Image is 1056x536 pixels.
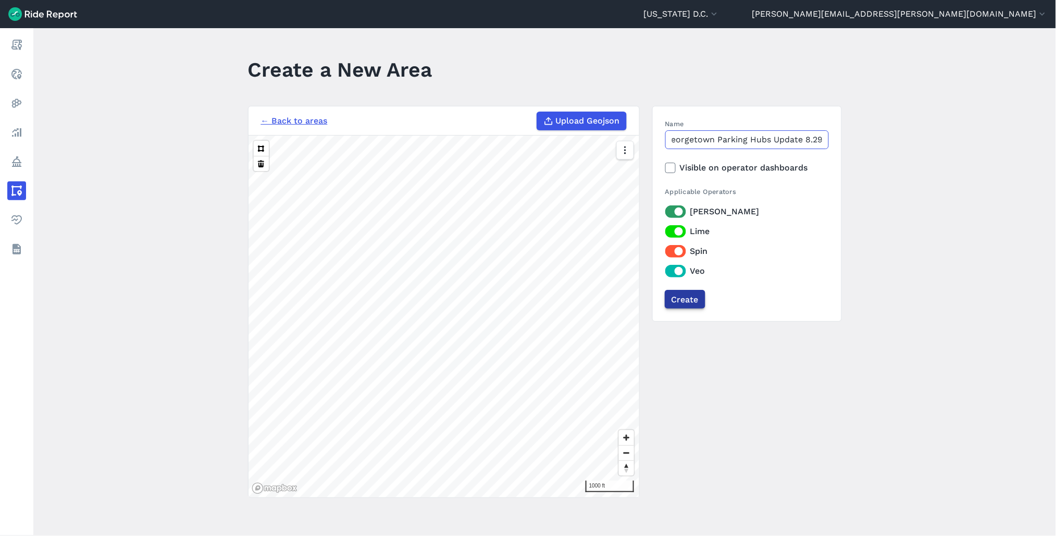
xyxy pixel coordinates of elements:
[248,55,432,84] h1: Create a New Area
[7,65,26,83] a: Realtime
[7,152,26,171] a: Policy
[7,240,26,259] a: Datasets
[254,156,269,171] button: Delete
[7,94,26,113] a: Heatmaps
[261,115,328,127] a: ← Back to areas
[249,136,639,497] canvas: Map
[556,115,620,127] span: Upload Geojson
[665,162,829,174] label: Visible on operator dashboards
[252,482,297,494] a: Mapbox logo
[665,119,829,129] label: Name
[643,8,719,20] button: [US_STATE] D.C.
[665,205,829,218] label: [PERSON_NAME]
[665,290,705,309] input: Create
[619,445,634,460] button: Zoom out
[665,130,829,149] input: Enter a name
[665,225,829,238] label: Lime
[7,211,26,229] a: Health
[665,265,829,277] label: Veo
[619,460,634,476] button: Reset bearing to north
[254,141,269,156] button: Polygon tool (p)
[665,245,829,258] label: Spin
[586,481,634,492] div: 1000 ft
[7,35,26,54] a: Report
[619,430,634,445] button: Zoom in
[752,8,1048,20] button: [PERSON_NAME][EMAIL_ADDRESS][PERSON_NAME][DOMAIN_NAME]
[8,7,77,21] img: Ride Report
[7,123,26,142] a: Analyze
[665,187,829,197] div: Applicable Operators
[7,181,26,200] a: Areas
